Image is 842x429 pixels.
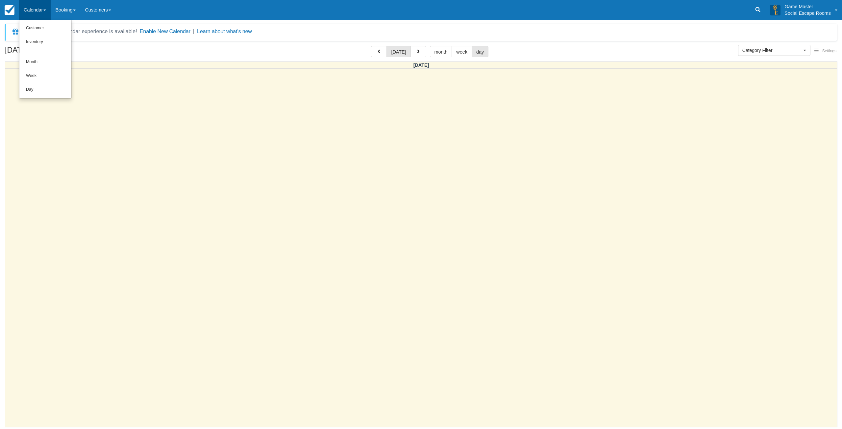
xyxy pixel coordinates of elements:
span: Settings [822,49,836,53]
a: Week [19,69,71,83]
span: [DATE] [413,62,429,68]
button: month [430,46,452,57]
a: Month [19,55,71,69]
a: Inventory [19,35,71,49]
h2: [DATE] [5,46,88,58]
a: Customer [19,21,71,35]
ul: Calendar [19,20,72,99]
button: Settings [810,46,840,56]
button: week [452,46,472,57]
p: Game Master [784,3,831,10]
img: checkfront-main-nav-mini-logo.png [5,5,14,15]
span: Category Filter [742,47,802,54]
img: A3 [770,5,780,15]
span: | [193,29,194,34]
a: Learn about what's new [197,29,252,34]
button: Enable New Calendar [140,28,190,35]
p: Social Escape Rooms [784,10,831,16]
div: A new Booking Calendar experience is available! [22,28,137,36]
button: [DATE] [386,46,410,57]
a: Day [19,83,71,97]
button: day [472,46,488,57]
button: Category Filter [738,45,810,56]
